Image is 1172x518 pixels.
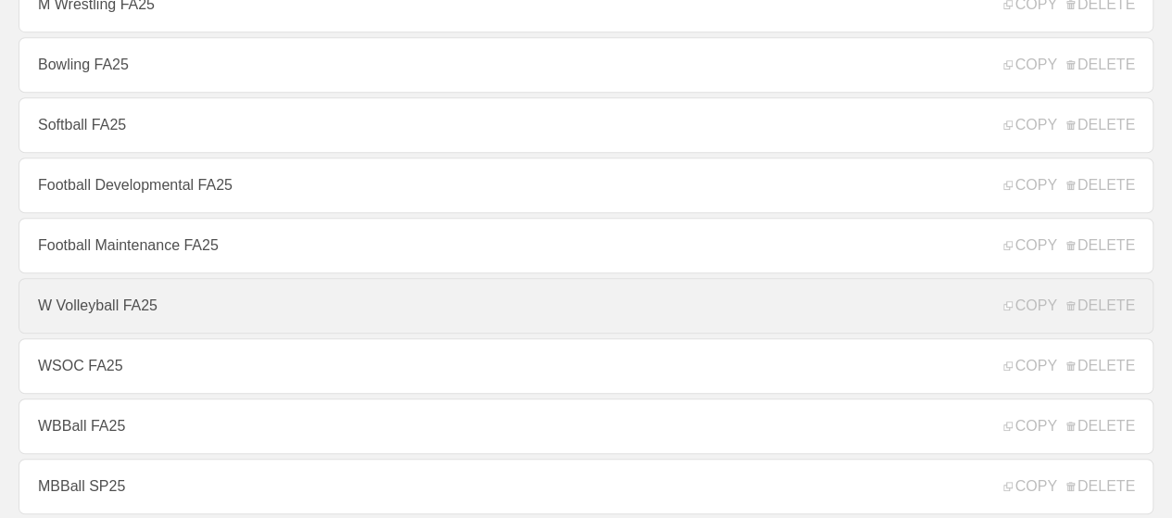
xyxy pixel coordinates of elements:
[19,37,1153,93] a: Bowling FA25
[1066,57,1135,73] span: DELETE
[1066,297,1135,314] span: DELETE
[1066,358,1135,374] span: DELETE
[1079,429,1172,518] iframe: Chat Widget
[1003,177,1056,194] span: COPY
[19,459,1153,514] a: MBBall SP25
[1003,478,1056,495] span: COPY
[1066,237,1135,254] span: DELETE
[19,338,1153,394] a: WSOC FA25
[19,158,1153,213] a: Football Developmental FA25
[1003,297,1056,314] span: COPY
[1003,358,1056,374] span: COPY
[19,398,1153,454] a: WBBall FA25
[1003,418,1056,435] span: COPY
[1066,478,1135,495] span: DELETE
[1003,57,1056,73] span: COPY
[19,97,1153,153] a: Softball FA25
[1066,418,1135,435] span: DELETE
[19,218,1153,273] a: Football Maintenance FA25
[1066,117,1135,133] span: DELETE
[1003,117,1056,133] span: COPY
[19,278,1153,334] a: W Volleyball FA25
[1066,177,1135,194] span: DELETE
[1003,237,1056,254] span: COPY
